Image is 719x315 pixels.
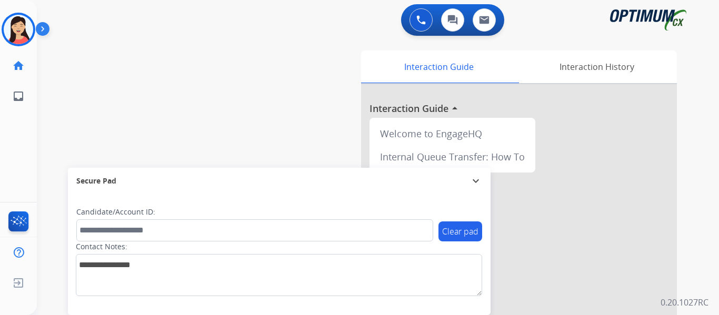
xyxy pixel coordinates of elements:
mat-icon: expand_more [470,175,482,187]
mat-icon: home [12,59,25,72]
div: Welcome to EngageHQ [374,122,531,145]
img: avatar [4,15,33,44]
label: Candidate/Account ID: [76,207,155,217]
div: Interaction History [516,50,677,83]
span: Secure Pad [76,176,116,186]
div: Interaction Guide [361,50,516,83]
label: Contact Notes: [76,241,127,252]
button: Clear pad [438,221,482,241]
div: Internal Queue Transfer: How To [374,145,531,168]
mat-icon: inbox [12,90,25,103]
p: 0.20.1027RC [661,296,708,309]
